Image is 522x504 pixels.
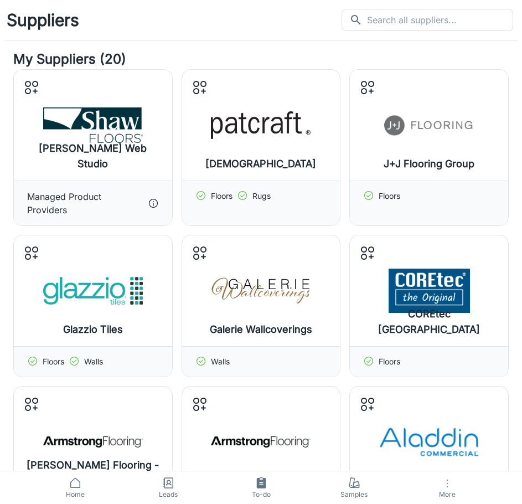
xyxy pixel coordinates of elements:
[35,490,115,500] span: Home
[122,471,215,504] a: Leads
[27,190,143,217] p: Managed Product Providers
[7,8,79,33] h1: Suppliers
[84,356,103,368] p: Walls
[407,490,487,498] span: More
[211,190,232,217] p: Floors
[314,490,394,500] span: Samples
[29,471,122,504] a: Home
[379,190,400,217] p: Floors
[43,103,143,147] img: Shaw Web Studio
[221,490,301,500] span: To-do
[13,49,509,69] h4: My Suppliers (20)
[128,490,208,500] span: Leads
[379,356,400,368] p: Floors
[215,471,308,504] a: To-do
[211,356,230,368] p: Walls
[401,471,494,504] button: More
[252,190,271,217] p: Rugs
[23,141,163,172] h6: [PERSON_NAME] Web Studio
[367,9,513,31] input: Search all suppliers...
[43,356,64,368] p: Floors
[308,471,401,504] a: Samples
